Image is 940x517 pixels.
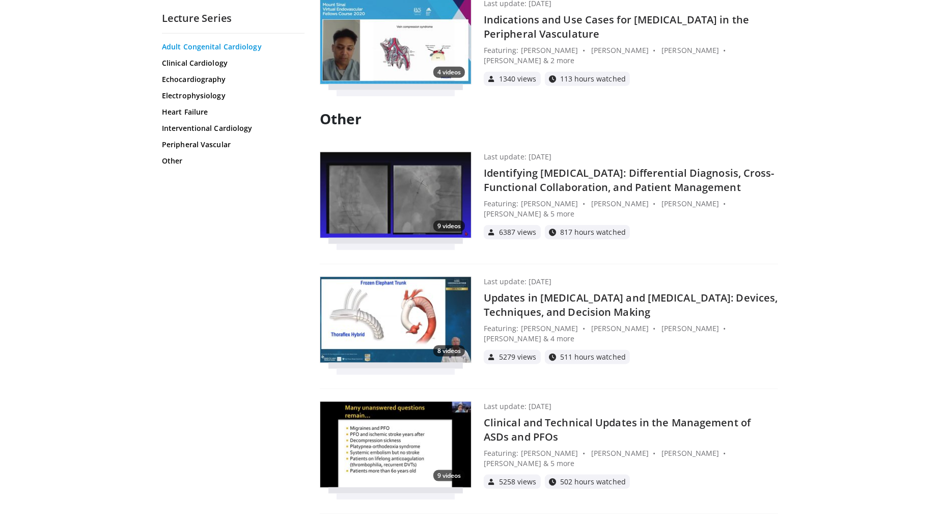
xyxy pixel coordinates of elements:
[484,277,551,287] p: Last update: [DATE]
[320,152,778,239] a: To Close or Not to Close: Case Studies in PFO Closure 9 videos Last update: [DATE] Identifying [M...
[433,67,465,78] p: 4 videos
[162,58,302,68] a: Clinical Cardiology
[484,323,778,344] p: Featuring: [PERSON_NAME] • [PERSON_NAME] • [PERSON_NAME] • [PERSON_NAME] & 4 more
[162,42,302,52] a: Adult Congenital Cardiology
[320,109,362,128] strong: Other
[162,140,302,150] a: Peripheral Vascular
[320,401,778,489] a: AHA 2022: PFO Closure - Now and Then 9 videos Last update: [DATE] Clinical and Technical Updates ...
[484,152,551,162] p: Last update: [DATE]
[433,221,465,232] p: 9 videos
[484,166,778,195] h4: Identifying [MEDICAL_DATA]: Differential Diagnosis, Cross-Functional Collaboration, and Patient M...
[499,353,537,361] span: 5279 views
[162,107,302,117] a: Heart Failure
[320,277,471,363] img: The Past, Present and Future of Complex Aortic Intervention
[433,345,465,357] p: 8 videos
[560,75,626,83] span: 113 hours watched
[499,75,537,83] span: 1340 views
[499,229,537,236] span: 6387 views
[162,12,305,25] h2: Lecture Series
[560,229,626,236] span: 817 hours watched
[162,156,302,166] a: Other
[484,448,778,469] p: Featuring: [PERSON_NAME] • [PERSON_NAME] • [PERSON_NAME] • [PERSON_NAME] & 5 more
[433,470,465,481] p: 9 videos
[162,123,302,133] a: Interventional Cardiology
[484,401,551,412] p: Last update: [DATE]
[499,478,537,485] span: 5258 views
[484,416,778,444] h4: Clinical and Technical Updates in the Management of ASDs and PFOs
[560,353,626,361] span: 511 hours watched
[320,152,471,238] img: To Close or Not to Close: Case Studies in PFO Closure
[320,277,778,364] a: The Past, Present and Future of Complex Aortic Intervention 8 videos Last update: [DATE] Updates ...
[484,45,778,66] p: Featuring: [PERSON_NAME] • [PERSON_NAME] • [PERSON_NAME] • [PERSON_NAME] & 2 more
[560,478,626,485] span: 502 hours watched
[320,402,471,487] img: AHA 2022: PFO Closure - Now and Then
[162,91,302,101] a: Electrophysiology
[162,74,302,85] a: Echocardiography
[484,291,778,319] h4: Updates in [MEDICAL_DATA] and [MEDICAL_DATA]: Devices, Techniques, and Decision Making
[484,199,778,219] p: Featuring: [PERSON_NAME] • [PERSON_NAME] • [PERSON_NAME] • [PERSON_NAME] & 5 more
[484,13,778,41] h4: Indications and Use Cases for [MEDICAL_DATA] in the Peripheral Vasculature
